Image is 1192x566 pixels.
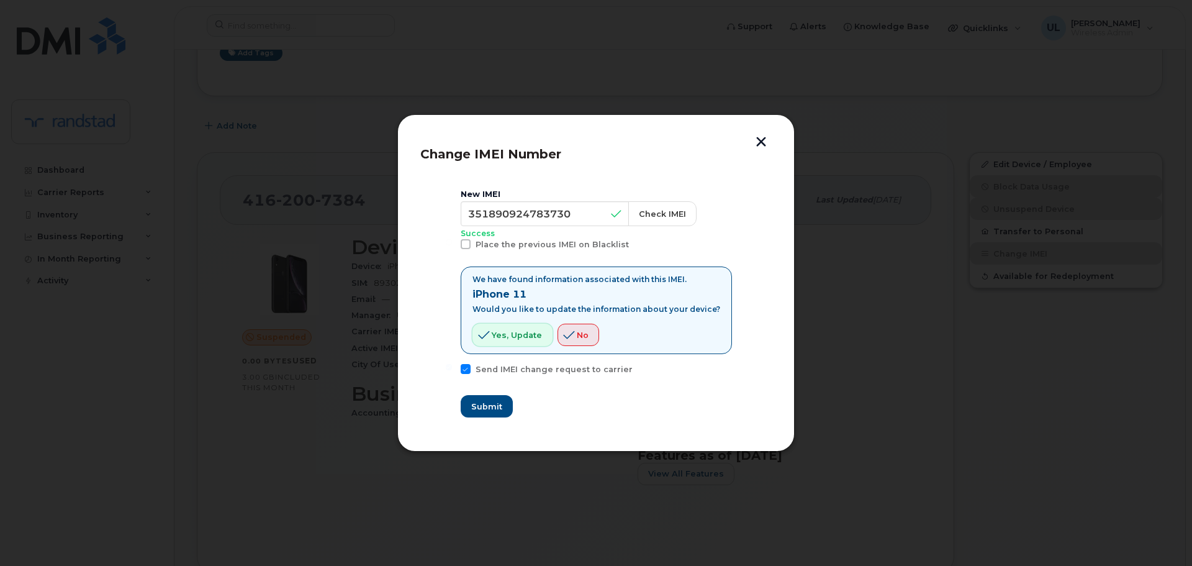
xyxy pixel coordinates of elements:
[472,288,526,300] strong: iPhone 11
[472,275,720,285] p: We have found information associated with this IMEI.
[420,147,561,162] span: Change IMEI Number
[472,304,720,314] p: Would you like to update the information about your device?
[446,364,452,370] input: Send IMEI change request to carrier
[472,324,553,346] button: Yes, update
[471,401,502,413] span: Submit
[461,395,513,418] button: Submit
[461,189,732,199] div: New IMEI
[461,229,732,239] p: Success
[577,329,589,341] span: No
[558,324,599,346] button: No
[492,329,542,341] span: Yes, update
[476,240,629,249] span: Place the previous IMEI on Blacklist
[446,239,452,245] input: Place the previous IMEI on Blacklist
[476,365,633,374] span: Send IMEI change request to carrier
[628,201,697,226] button: Check IMEI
